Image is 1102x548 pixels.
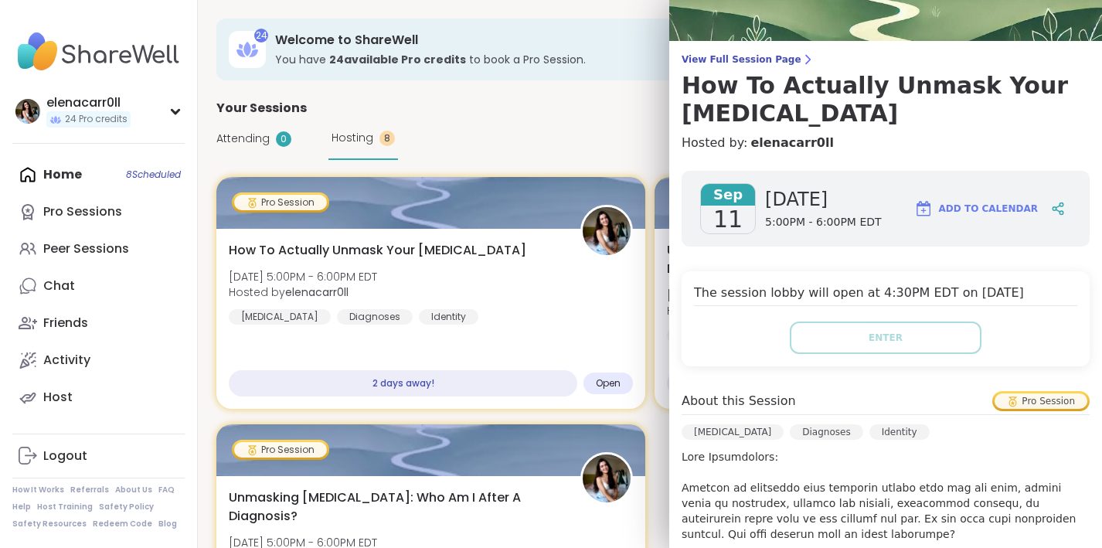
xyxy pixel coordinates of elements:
a: Safety Resources [12,519,87,529]
span: [DATE] [765,187,882,212]
div: 9 days away! [667,370,1015,397]
a: Peer Sessions [12,230,185,267]
h3: How To Actually Unmask Your [MEDICAL_DATA] [682,72,1090,128]
span: [DATE] 5:00PM - 6:00PM EDT [229,269,377,284]
span: Unmasking [MEDICAL_DATA]: Who Am I After A Diagnosis? [229,488,563,526]
div: Peer Sessions [43,240,129,257]
span: Add to Calendar [939,202,1038,216]
a: Logout [12,437,185,475]
h4: Hosted by: [682,134,1090,152]
a: Help [12,502,31,512]
div: Chat [43,277,75,294]
div: Activity [43,352,90,369]
a: Blog [158,519,177,529]
div: Pro Session [234,195,327,210]
img: elenacarr0ll [583,207,631,255]
a: elenacarr0ll [750,134,834,152]
span: Hosted by [229,284,377,300]
span: 24 Pro credits [65,113,128,126]
b: 24 available Pro credit s [329,52,466,67]
div: Logout [43,448,87,465]
a: Host [12,379,185,416]
div: Diagnoses [337,309,413,325]
button: Enter [790,322,981,354]
a: Friends [12,305,185,342]
span: [DATE] 5:00PM - 6:00PM EDT [667,288,815,303]
img: ShareWell Logomark [914,199,933,218]
div: Friends [43,315,88,332]
div: [MEDICAL_DATA] [229,309,331,325]
span: Attending [216,131,270,147]
div: elenacarr0ll [46,94,131,111]
a: Referrals [70,485,109,495]
span: Hosting [332,130,373,146]
span: Sep [701,184,755,206]
h4: The session lobby will open at 4:30PM EDT on [DATE] [694,284,1077,306]
a: Activity [12,342,185,379]
span: Hosted by [667,303,815,318]
b: elenacarr0ll [285,284,349,300]
div: 24 [254,29,268,43]
h4: About this Session [682,392,796,410]
a: FAQ [158,485,175,495]
a: How It Works [12,485,64,495]
img: elenacarr0ll [15,99,40,124]
div: Host [43,389,73,406]
h3: You have to book a Pro Session. [275,52,920,67]
a: Safety Policy [99,502,154,512]
div: Identity [869,424,930,440]
div: Diagnoses [790,424,862,440]
span: View Full Session Page [682,53,1090,66]
a: Host Training [37,502,93,512]
img: ShareWell Nav Logo [12,25,185,79]
div: [MEDICAL_DATA] [667,328,769,343]
span: Your Sessions [216,99,307,117]
div: 8 [379,131,395,146]
a: Chat [12,267,185,305]
span: Unmasking [MEDICAL_DATA]: Who Am I After A Diagnosis? [667,241,1002,278]
span: 5:00PM - 6:00PM EDT [765,215,882,230]
div: Pro Sessions [43,203,122,220]
div: Pro Session [995,393,1087,409]
span: Enter [869,331,903,345]
div: Pro Session [234,442,327,458]
a: Pro Sessions [12,193,185,230]
a: About Us [115,485,152,495]
a: View Full Session PageHow To Actually Unmask Your [MEDICAL_DATA] [682,53,1090,128]
h3: Welcome to ShareWell [275,32,920,49]
span: 11 [713,206,743,233]
div: 2 days away! [229,370,577,397]
span: Open [596,377,621,390]
div: Identity [419,309,478,325]
img: elenacarr0ll [583,454,631,502]
button: Add to Calendar [907,190,1045,227]
div: 0 [276,131,291,147]
span: How To Actually Unmask Your [MEDICAL_DATA] [229,241,526,260]
div: [MEDICAL_DATA] [682,424,784,440]
a: Redeem Code [93,519,152,529]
